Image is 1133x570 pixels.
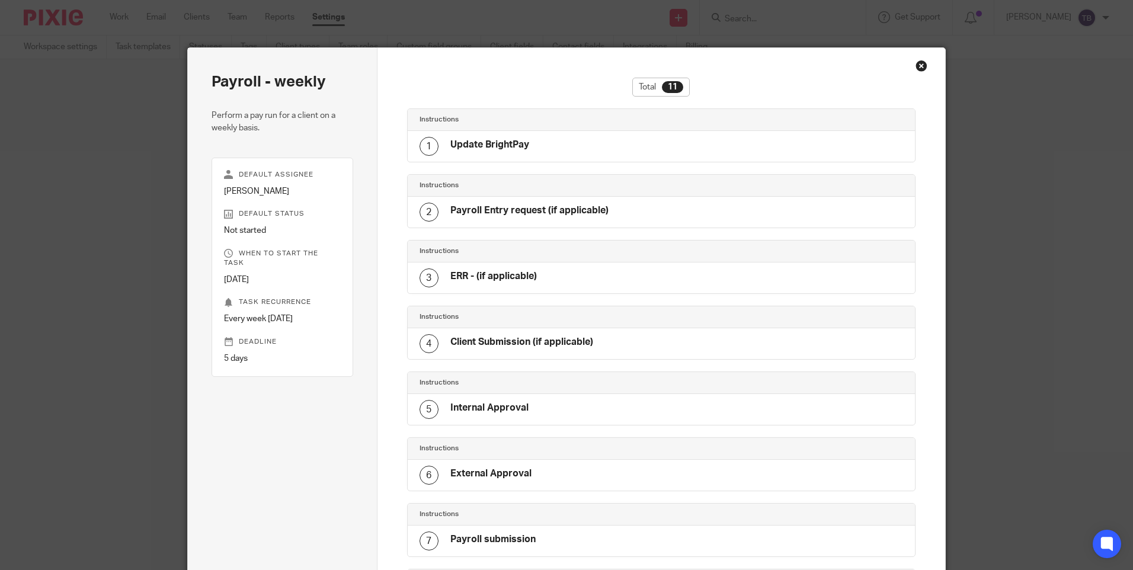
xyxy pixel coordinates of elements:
div: 2 [420,203,439,222]
p: When to start the task [224,249,341,268]
h4: Instructions [420,181,661,190]
div: Total [632,78,690,97]
h4: Client Submission (if applicable) [450,336,593,348]
p: Every week [DATE] [224,313,341,325]
h4: Instructions [420,444,661,453]
h4: Instructions [420,246,661,256]
p: Task recurrence [224,297,341,307]
div: 4 [420,334,439,353]
p: Not started [224,225,341,236]
div: 11 [662,81,683,93]
h4: Update BrightPay [450,139,529,151]
div: 5 [420,400,439,419]
p: [DATE] [224,274,341,286]
h2: Payroll - weekly [212,72,353,92]
h4: ERR - (if applicable) [450,270,537,283]
div: 6 [420,466,439,485]
h4: Instructions [420,510,661,519]
p: [PERSON_NAME] [224,185,341,197]
h4: External Approval [450,467,532,480]
h4: Instructions [420,115,661,124]
p: Default status [224,209,341,219]
h4: Payroll submission [450,533,536,546]
p: 5 days [224,353,341,364]
p: Perform a pay run for a client on a weekly basis. [212,110,353,134]
div: 3 [420,268,439,287]
h4: Payroll Entry request (if applicable) [450,204,609,217]
div: 7 [420,531,439,550]
h4: Instructions [420,378,661,388]
div: Close this dialog window [916,60,927,72]
p: Default assignee [224,170,341,180]
h4: Instructions [420,312,661,322]
div: 1 [420,137,439,156]
h4: Internal Approval [450,402,529,414]
p: Deadline [224,337,341,347]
